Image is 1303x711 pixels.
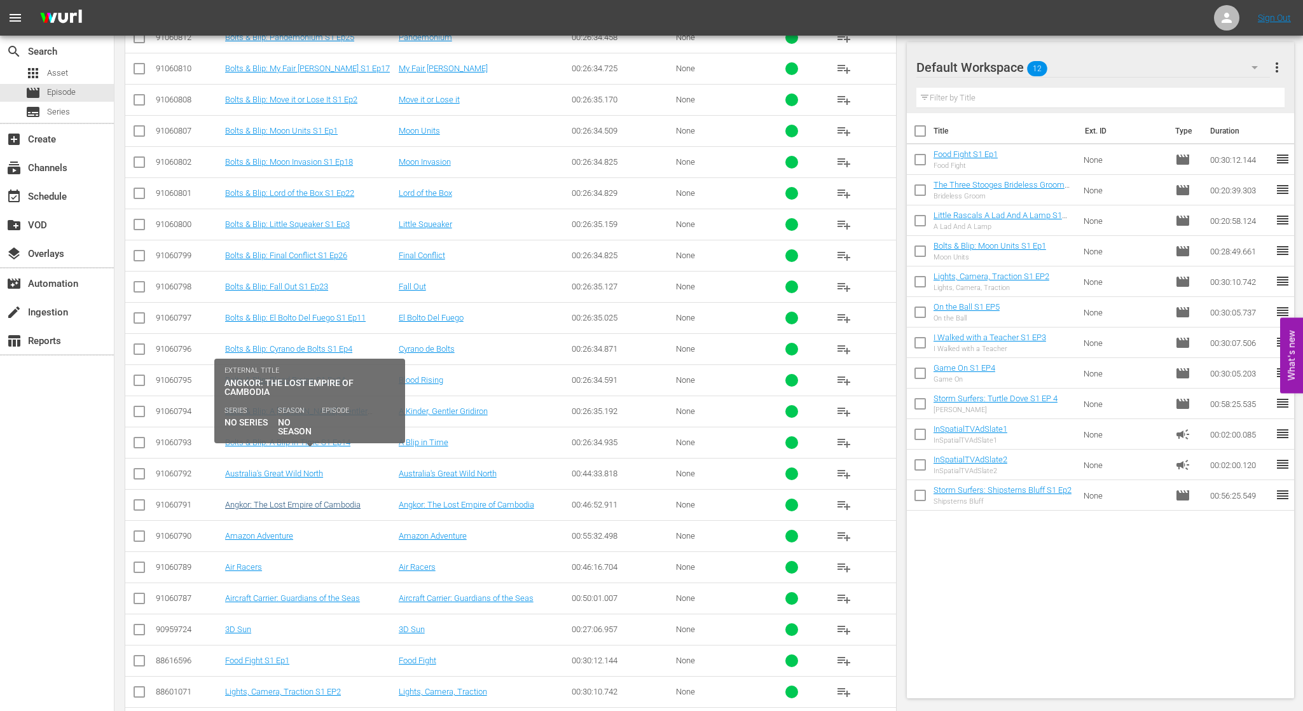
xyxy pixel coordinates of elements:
[25,104,41,120] span: Series
[31,3,92,33] img: ans4CAIJ8jUAAAAAAAAAAAAAAAAAAAAAAAAgQb4GAAAAAAAAAAAAAAAAAAAAAAAAJMjXAAAAAAAAAAAAAAAAAAAAAAAAgAT5G...
[1175,488,1190,503] span: Episode
[676,687,755,696] div: None
[1205,480,1275,511] td: 00:56:25.549
[225,219,350,229] a: Bolts & Blip: Little Squeaker S1 Ep3
[156,438,221,447] div: 91060793
[1205,450,1275,480] td: 00:02:00.120
[836,186,851,201] span: playlist_add
[6,276,22,291] span: Automation
[934,455,1007,464] a: InSpatialTVAdSlate2
[676,95,755,104] div: None
[829,583,859,614] button: playlist_add
[934,467,1007,475] div: InSpatialTVAdSlate2
[836,560,851,575] span: playlist_add
[572,656,672,665] div: 00:30:12.144
[934,272,1049,281] a: Lights, Camera, Traction S1 EP2
[572,562,672,572] div: 00:46:16.704
[225,64,390,73] a: Bolts & Blip: My Fair [PERSON_NAME] S1 Ep17
[934,485,1072,495] a: Storm Surfers: Shipsterns Bluff S1 Ep2
[399,593,534,603] a: Aircraft Carrier: Guardians of the Seas
[1175,427,1190,442] span: Ad
[225,188,354,198] a: Bolts & Blip: Lord of the Box S1 Ep22
[399,313,464,322] a: El Bolto Del Fuego
[934,333,1046,342] a: I Walked with a Teacher S1 EP3
[1079,389,1170,419] td: None
[156,406,221,416] div: 91060794
[829,22,859,53] button: playlist_add
[676,406,755,416] div: None
[829,53,859,84] button: playlist_add
[156,656,221,665] div: 88616596
[934,253,1046,261] div: Moon Units
[156,157,221,167] div: 91060802
[6,305,22,320] span: Ingestion
[156,282,221,291] div: 91060798
[399,282,426,291] a: Fall Out
[6,160,22,176] span: Channels
[225,344,352,354] a: Bolts & Blip: Cyrano de Bolts S1 Ep4
[829,147,859,177] button: playlist_add
[1077,113,1168,149] th: Ext. ID
[1079,236,1170,266] td: None
[572,344,672,354] div: 00:26:34.871
[1175,244,1190,259] span: Episode
[572,313,672,322] div: 00:26:35.025
[156,562,221,572] div: 91060789
[156,313,221,322] div: 91060797
[1079,144,1170,175] td: None
[572,64,672,73] div: 00:26:34.725
[572,126,672,135] div: 00:26:34.509
[1275,151,1290,167] span: reorder
[829,459,859,489] button: playlist_add
[156,344,221,354] div: 91060796
[934,113,1077,149] th: Title
[676,469,755,478] div: None
[829,303,859,333] button: playlist_add
[1079,328,1170,358] td: None
[1079,297,1170,328] td: None
[225,656,289,665] a: Food Fight S1 Ep1
[399,562,436,572] a: Air Racers
[25,66,41,81] span: Asset
[829,240,859,271] button: playlist_add
[6,189,22,204] span: Schedule
[829,645,859,676] button: playlist_add
[829,272,859,302] button: playlist_add
[399,406,488,416] a: A Kinder, Gentler Gridiron
[1258,13,1291,23] a: Sign Out
[156,251,221,260] div: 91060799
[399,344,455,354] a: Cyrano de Bolts
[829,427,859,458] button: playlist_add
[676,593,755,603] div: None
[399,64,488,73] a: My Fair [PERSON_NAME]
[225,32,354,42] a: Bolts & Blip: Pandemonium S1 Ep25
[676,438,755,447] div: None
[156,625,221,634] div: 90959724
[934,375,995,383] div: Game On
[1205,328,1275,358] td: 00:30:07.506
[572,687,672,696] div: 00:30:10.742
[6,333,22,349] span: Reports
[934,394,1058,403] a: Storm Surfers: Turtle Dove S1 EP 4
[1079,205,1170,236] td: None
[225,687,341,696] a: Lights, Camera, Traction S1 EP2
[156,531,221,541] div: 91060790
[399,625,425,634] a: 3D Sun
[1175,335,1190,350] span: Episode
[676,157,755,167] div: None
[934,284,1049,292] div: Lights, Camera, Traction
[1275,182,1290,197] span: reorder
[676,375,755,385] div: None
[1269,52,1285,83] button: more_vert
[1275,396,1290,411] span: reorder
[47,67,68,79] span: Asset
[676,282,755,291] div: None
[399,219,452,229] a: Little Squeaker
[676,219,755,229] div: None
[934,149,998,159] a: Food Fight S1 Ep1
[836,92,851,107] span: playlist_add
[156,375,221,385] div: 91060795
[399,32,452,42] a: Pandemonium
[1168,113,1203,149] th: Type
[399,188,452,198] a: Lord of the Box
